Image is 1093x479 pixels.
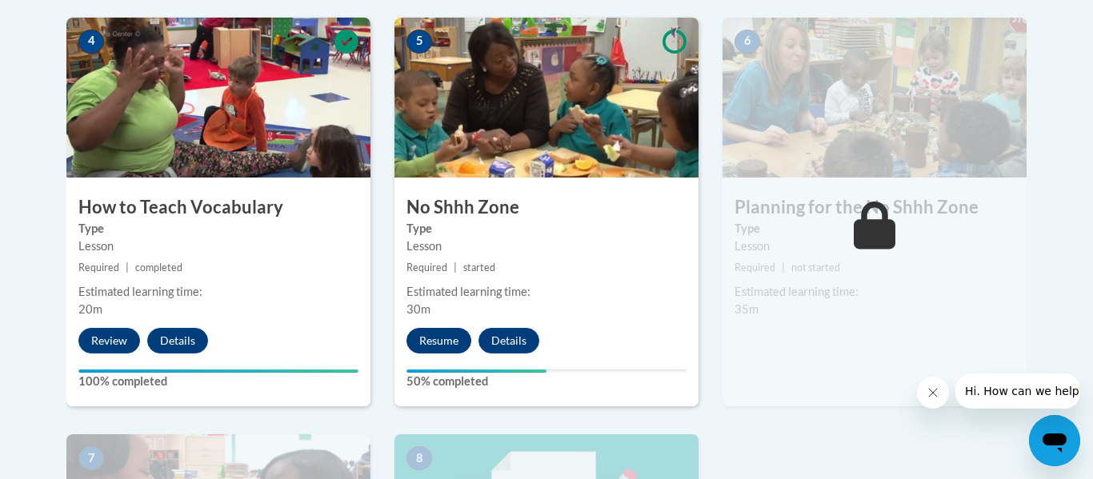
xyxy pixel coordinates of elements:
span: started [463,261,495,273]
span: Required [735,261,775,273]
span: Required [78,261,119,273]
div: Estimated learning time: [406,283,687,301]
div: Lesson [735,238,1015,255]
button: Details [147,328,208,353]
h3: Planning for the No Shhh Zone [723,195,1027,220]
img: Course Image [723,18,1027,178]
button: Resume [406,328,471,353]
div: Lesson [78,238,358,255]
div: Estimated learning time: [78,283,358,301]
span: | [782,261,785,273]
h3: How to Teach Vocabulary [66,195,370,220]
label: Type [78,220,358,238]
span: 4 [78,30,104,54]
span: 5 [406,30,432,54]
span: Required [406,261,447,273]
span: 7 [78,446,104,470]
span: 8 [406,446,432,470]
label: 50% completed [406,373,687,390]
iframe: Button to launch messaging window [1029,415,1080,466]
span: 6 [735,30,760,54]
label: 100% completed [78,373,358,390]
span: | [454,261,457,273]
span: completed [135,261,182,273]
label: Type [735,220,1015,238]
span: not started [791,261,840,273]
button: Details [478,328,539,353]
div: Lesson [406,238,687,255]
label: Type [406,220,687,238]
iframe: Close message [917,377,949,409]
iframe: Message from company [955,373,1080,409]
span: 30m [406,302,430,316]
div: Estimated learning time: [735,283,1015,301]
h3: No Shhh Zone [394,195,699,220]
span: Hi. How can we help? [10,11,130,24]
div: Your progress [406,369,546,373]
img: Course Image [66,18,370,178]
div: Your progress [78,369,358,373]
span: | [126,261,129,273]
img: Course Image [394,18,699,178]
button: Review [78,328,140,353]
span: 35m [735,302,759,316]
span: 20m [78,302,102,316]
